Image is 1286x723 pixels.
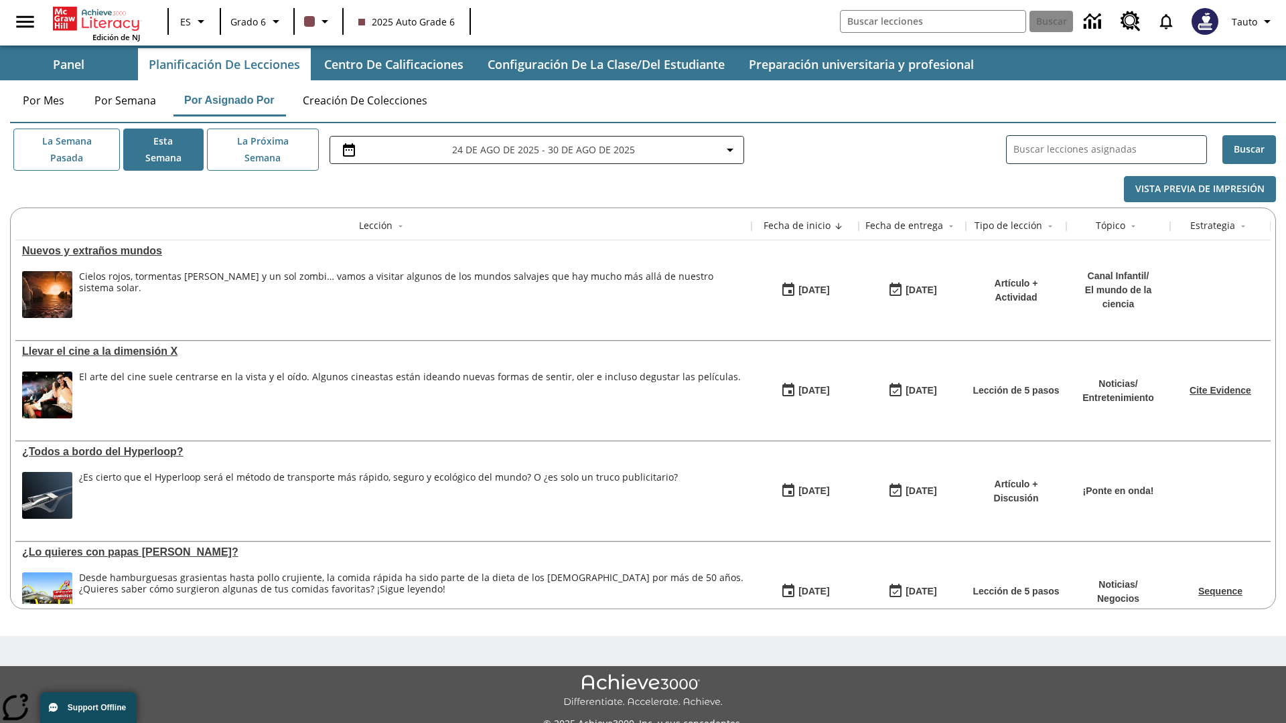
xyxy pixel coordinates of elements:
[207,129,319,171] button: La próxima semana
[722,142,738,158] svg: Collapse Date Range Filter
[1226,9,1281,33] button: Perfil/Configuración
[1192,8,1218,35] img: Avatar
[22,446,745,458] a: ¿Todos a bordo del Hyperloop?, Lecciones
[906,282,936,299] div: [DATE]
[1042,218,1058,234] button: Sort
[831,218,847,234] button: Sort
[973,584,1059,598] p: Lección de 5 pasos
[22,546,745,558] a: ¿Lo quieres con papas fritas?, Lecciones
[1097,592,1139,606] p: Negocios
[975,219,1042,232] div: Tipo de lección
[22,345,745,357] div: Llevar el cine a la dimensión X
[22,245,745,257] a: Nuevos y extraños mundos, Lecciones
[22,472,72,519] img: Representación artística del vehículo Hyperloop TT entrando en un túnel
[865,219,943,232] div: Fecha de entrega
[1,48,135,80] button: Panel
[79,271,745,318] div: Cielos rojos, tormentas de gemas y un sol zombi… vamos a visitar algunos de los mundos salvajes q...
[1076,3,1113,40] a: Centro de información
[79,271,745,294] div: Cielos rojos, tormentas [PERSON_NAME] y un sol zombi… vamos a visitar algunos de los mundos salva...
[53,5,140,32] a: Portada
[84,84,167,116] button: Por semana
[79,572,745,595] div: Desde hamburguesas grasientas hasta pollo crujiente, la comida rápida ha sido parte de la dieta d...
[841,11,1025,32] input: Buscar campo
[973,276,1060,305] p: Artículo + Actividad
[477,48,735,80] button: Configuración de la clase/del estudiante
[79,472,678,483] div: ¿Es cierto que el Hyperloop será el método de transporte más rápido, seguro y ecológico del mundo...
[1184,4,1226,39] button: Escoja un nuevo avatar
[1232,15,1257,29] span: Tauto
[173,84,285,116] button: Por asignado por
[173,9,216,33] button: Lenguaje: ES, Selecciona un idioma
[973,384,1059,398] p: Lección de 5 pasos
[1124,176,1276,202] button: Vista previa de impresión
[392,218,409,234] button: Sort
[943,218,959,234] button: Sort
[1149,4,1184,39] a: Notificaciones
[22,572,72,619] img: Uno de los primeros locales de McDonald's, con el icónico letrero rojo y los arcos amarillos.
[1083,484,1154,498] p: ¡Ponte en onda!
[906,382,936,399] div: [DATE]
[358,15,455,29] span: 2025 Auto Grade 6
[336,142,738,158] button: Seleccione el intervalo de fechas opción del menú
[798,483,829,499] div: [DATE]
[452,143,635,157] span: 24 de ago de 2025 - 30 de ago de 2025
[123,129,204,171] button: Esta semana
[22,271,72,318] img: El concepto de un artista sobre cómo sería estar parado en la superficie del exoplaneta TRAPPIST-1
[1235,218,1251,234] button: Sort
[5,2,45,42] button: Abrir el menú lateral
[973,477,1060,505] p: Artículo + Discusión
[22,372,72,418] img: El panel situado frente a los asientos rocía con agua nebulizada al feliz público en un cine equi...
[1073,283,1163,311] p: El mundo de la ciencia
[53,4,140,42] div: Portada
[1198,586,1242,596] a: Sequence
[22,245,745,257] div: Nuevos y extraños mundos
[22,546,745,558] div: ¿Lo quieres con papas fritas?
[883,278,941,303] button: 08/24/25: Último día en que podrá accederse la lección
[313,48,474,80] button: Centro de calificaciones
[1082,391,1154,405] p: Entretenimiento
[1113,3,1149,39] a: Centro de recursos, Se abrirá en una pestaña nueva.
[180,15,191,29] span: ES
[79,572,745,619] span: Desde hamburguesas grasientas hasta pollo crujiente, la comida rápida ha sido parte de la dieta d...
[1097,578,1139,592] p: Noticias /
[776,378,834,404] button: 08/18/25: Primer día en que estuvo disponible la lección
[1190,385,1251,396] a: Cite Evidence
[79,472,678,519] div: ¿Es cierto que el Hyperloop será el método de transporte más rápido, seguro y ecológico del mundo...
[1125,218,1141,234] button: Sort
[230,15,266,29] span: Grado 6
[1082,377,1154,391] p: Noticias /
[776,579,834,605] button: 07/14/25: Primer día en que estuvo disponible la lección
[883,579,941,605] button: 07/20/26: Último día en que podrá accederse la lección
[13,129,120,171] button: La semana pasada
[22,345,745,357] a: Llevar el cine a la dimensión X, Lecciones
[138,48,311,80] button: Planificación de lecciones
[563,674,723,708] img: Achieve3000 Differentiate Accelerate Achieve
[292,84,438,116] button: Creación de colecciones
[1190,219,1235,232] div: Estrategia
[776,278,834,303] button: 08/24/25: Primer día en que estuvo disponible la lección
[1013,140,1206,159] input: Buscar lecciones asignadas
[1096,219,1125,232] div: Tópico
[1222,135,1276,164] button: Buscar
[798,282,829,299] div: [DATE]
[776,479,834,504] button: 07/21/25: Primer día en que estuvo disponible la lección
[79,372,741,383] div: El arte del cine suele centrarse en la vista y el oído. Algunos cineastas están ideando nuevas fo...
[798,382,829,399] div: [DATE]
[79,372,741,418] div: El arte del cine suele centrarse en la vista y el oído. Algunos cineastas están ideando nuevas fo...
[1073,269,1163,283] p: Canal Infantil /
[68,703,126,712] span: Support Offline
[883,378,941,404] button: 08/24/25: Último día en que podrá accederse la lección
[359,219,392,232] div: Lección
[22,446,745,458] div: ¿Todos a bordo del Hyperloop?
[906,583,936,600] div: [DATE]
[764,219,831,232] div: Fecha de inicio
[10,84,77,116] button: Por mes
[225,9,289,33] button: Grado: Grado 6, Elige un grado
[798,583,829,600] div: [DATE]
[738,48,985,80] button: Preparación universitaria y profesional
[906,483,936,499] div: [DATE]
[92,32,140,42] span: Edición de NJ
